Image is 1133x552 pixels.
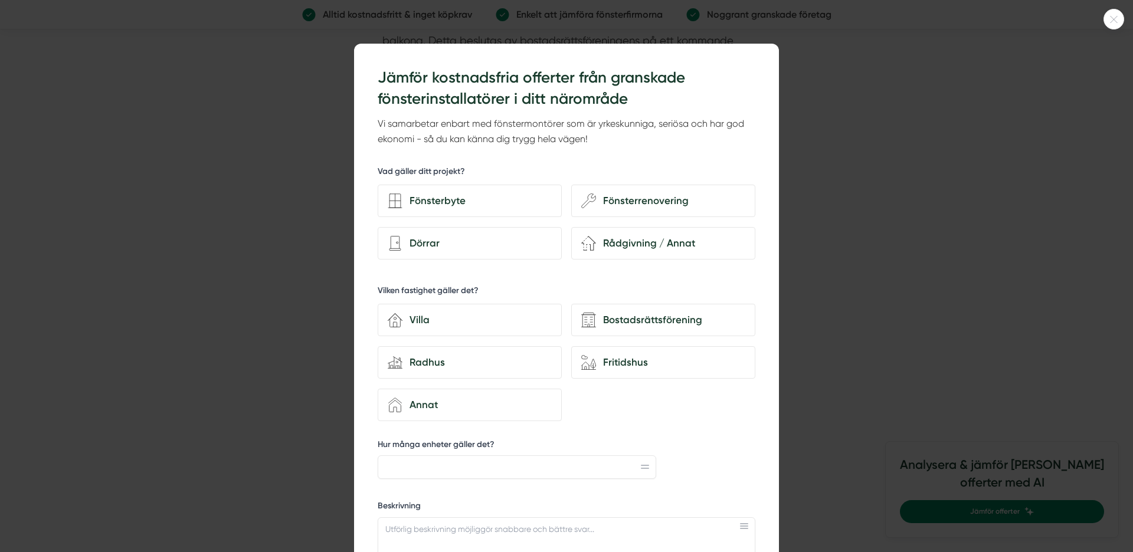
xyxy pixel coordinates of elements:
label: Beskrivning [378,500,755,515]
label: Hur många enheter gäller det? [378,439,656,454]
h5: Vilken fastighet gäller det? [378,285,479,300]
h3: Jämför kostnadsfria offerter från granskade fönsterinstallatörer i ditt närområde [378,67,755,110]
p: Vi samarbetar enbart med fönstermontörer som är yrkeskunniga, seriösa och har god ekonomi - så du... [378,116,755,147]
h5: Vad gäller ditt projekt? [378,166,465,180]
